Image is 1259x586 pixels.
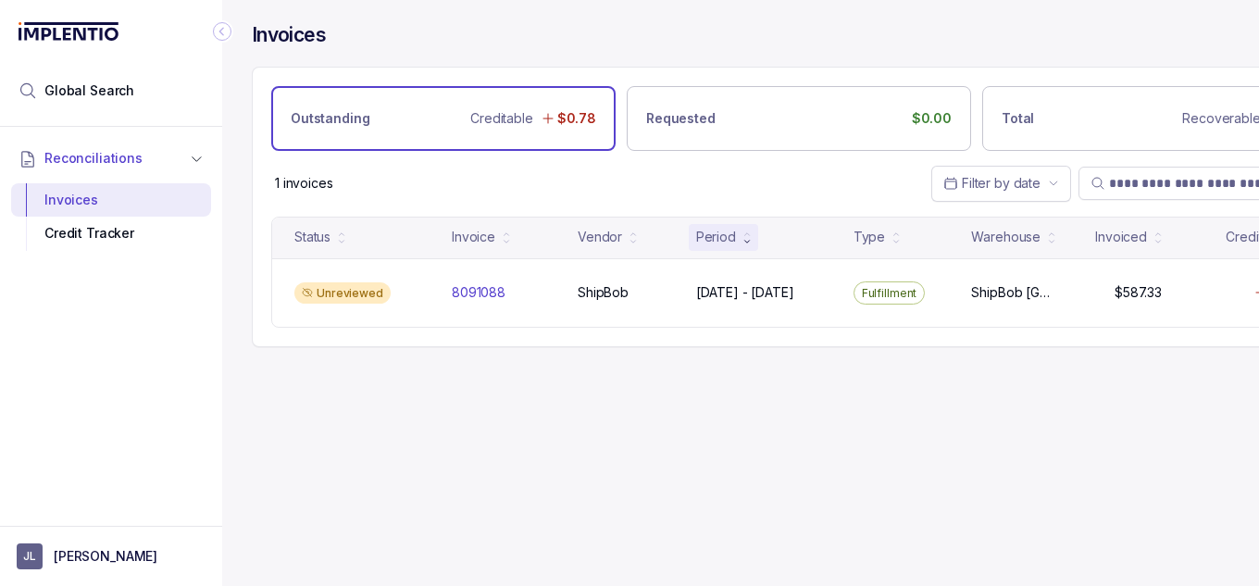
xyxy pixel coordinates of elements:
[943,174,1041,193] search: Date Range Picker
[578,228,622,246] div: Vendor
[646,109,716,128] p: Requested
[17,543,43,569] span: User initials
[11,138,211,179] button: Reconciliations
[294,282,391,305] div: Unreviewed
[252,22,326,48] h4: Invoices
[54,547,157,566] p: [PERSON_NAME]
[26,217,196,250] div: Credit Tracker
[470,109,533,128] p: Creditable
[862,284,917,303] p: Fulfillment
[912,109,952,128] p: $0.00
[1115,283,1162,302] p: $587.33
[962,175,1041,191] span: Filter by date
[17,543,206,569] button: User initials[PERSON_NAME]
[44,81,134,100] span: Global Search
[1002,109,1034,128] p: Total
[854,228,885,246] div: Type
[291,109,369,128] p: Outstanding
[26,183,196,217] div: Invoices
[452,228,495,246] div: Invoice
[696,283,794,302] p: [DATE] - [DATE]
[294,228,330,246] div: Status
[452,283,505,302] p: 8091088
[211,20,233,43] div: Collapse Icon
[275,174,333,193] div: Remaining page entries
[275,174,333,193] p: 1 invoices
[696,228,736,246] div: Period
[1095,228,1147,246] div: Invoiced
[44,149,143,168] span: Reconciliations
[931,166,1071,201] button: Date Range Picker
[11,180,211,255] div: Reconciliations
[578,283,629,302] p: ShipBob
[971,283,1053,302] p: ShipBob [GEOGRAPHIC_DATA][PERSON_NAME]
[557,109,596,128] p: $0.78
[971,228,1041,246] div: Warehouse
